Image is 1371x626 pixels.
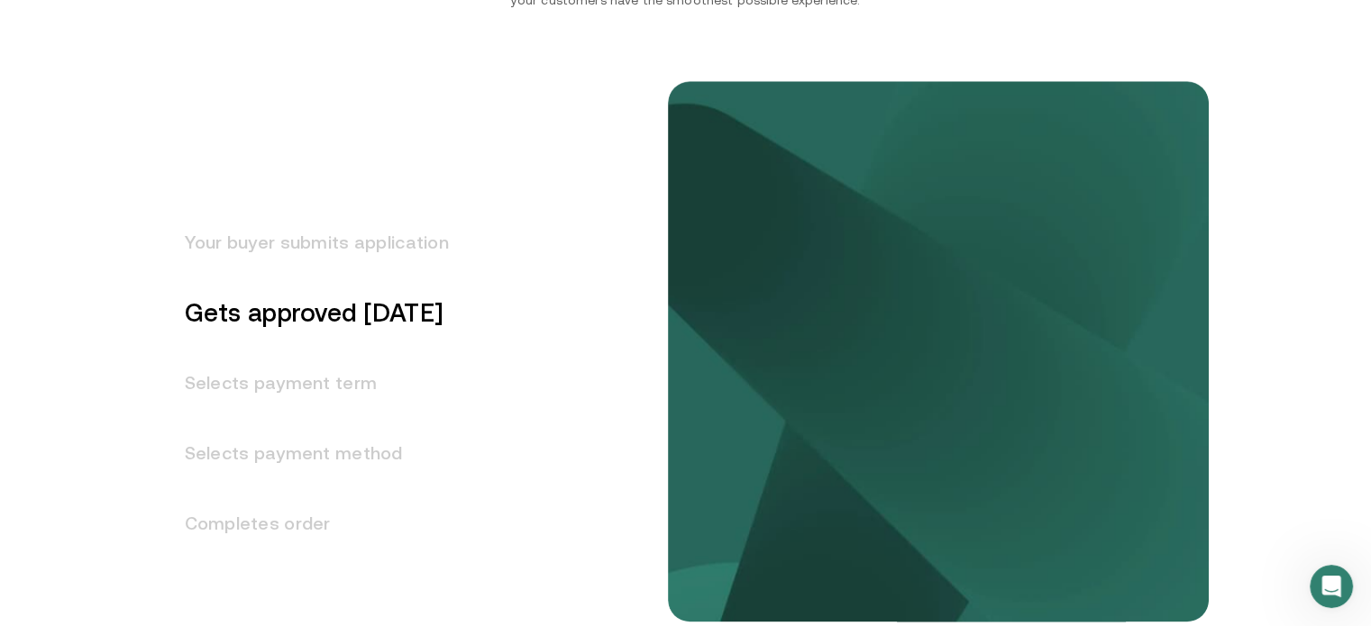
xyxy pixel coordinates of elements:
[163,488,449,558] h3: Completes order
[163,277,449,348] h3: Gets approved [DATE]
[163,207,449,277] h3: Your buyer submits application
[163,348,449,418] h3: Selects payment term
[163,418,449,488] h3: Selects payment method
[722,160,1155,543] img: Gets approved in 1 day
[1310,565,1353,608] iframe: Intercom live chat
